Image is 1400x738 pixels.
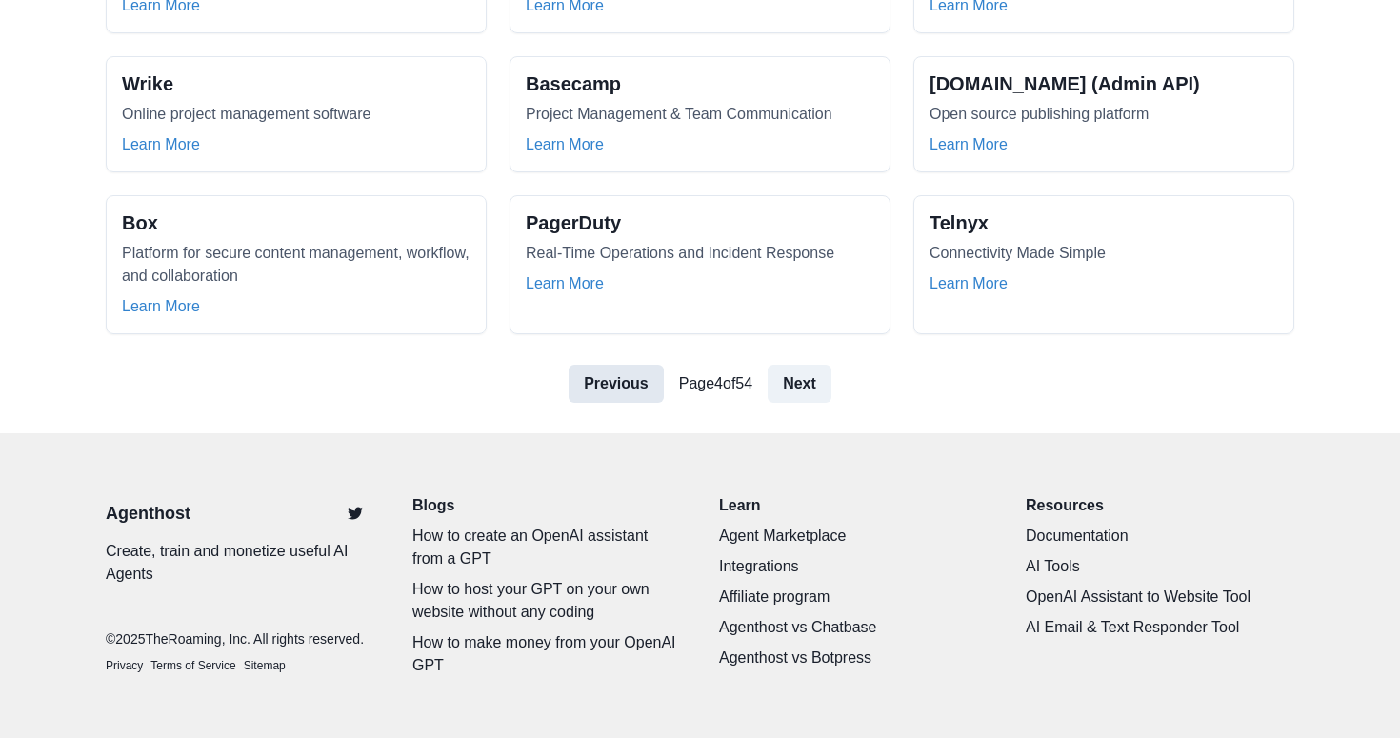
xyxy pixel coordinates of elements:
a: Next [768,365,831,403]
a: Privacy [106,657,143,674]
h2: PagerDuty [526,211,621,234]
h2: Box [122,211,158,234]
a: Documentation [1026,525,1294,548]
a: Previous [569,365,664,403]
p: © 2025 TheRoaming, Inc. All rights reserved. [106,629,374,649]
a: Learn More [526,272,604,295]
a: Learn More [930,133,1008,156]
a: How to host your GPT on your own website without any coding [412,578,681,624]
p: Real-Time Operations and Incident Response [526,242,834,265]
a: Agenthost vs Chatbase [719,616,988,639]
a: How to create an OpenAI assistant from a GPT [412,525,681,570]
a: Agent Marketplace [719,525,988,548]
a: AI Tools [1026,555,1294,578]
a: Learn More [930,272,1008,295]
p: Resources [1026,494,1294,517]
a: Affiliate program [719,586,988,608]
a: Agenthost [106,501,190,527]
a: Learn More [526,133,604,156]
a: Learn More [122,295,200,318]
p: Platform for secure content management, workflow, and collaboration [122,242,470,288]
a: Agenthost vs Botpress [719,647,988,669]
a: OpenAI Assistant to Website Tool [1026,586,1294,608]
a: Twitter [336,494,374,532]
h2: Basecamp [526,72,621,95]
a: Learn More [122,133,200,156]
a: AI Email & Text Responder Tool [1026,616,1294,639]
a: Blogs [412,494,681,517]
h2: [DOMAIN_NAME] (Admin API) [930,72,1200,95]
a: Integrations [719,555,988,578]
p: Open source publishing platform [930,103,1149,126]
a: Terms of Service [150,657,235,674]
h2: Telnyx [930,211,989,234]
p: Create, train and monetize useful AI Agents [106,540,374,586]
p: Connectivity Made Simple [930,242,1106,265]
p: Page 4 of 54 [679,372,752,395]
p: Project Management & Team Communication [526,103,832,126]
a: Sitemap [244,657,286,674]
p: Online project management software [122,103,370,126]
a: How to make money from your OpenAI GPT [412,631,681,677]
h2: Wrike [122,72,173,95]
p: Learn [719,494,988,517]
